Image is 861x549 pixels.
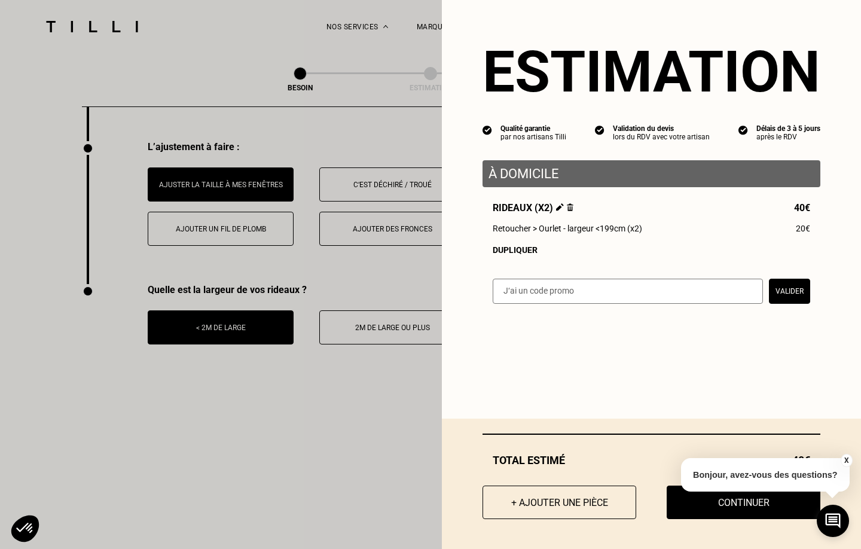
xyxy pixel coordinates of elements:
section: Estimation [483,38,820,105]
span: Rideaux (x2) [493,202,573,213]
img: icon list info [738,124,748,135]
img: icon list info [595,124,604,135]
div: Délais de 3 à 5 jours [756,124,820,133]
img: Éditer [556,203,564,211]
span: Retoucher > Ourlet - largeur <199cm (x2) [493,224,642,233]
span: 20€ [796,224,810,233]
button: + Ajouter une pièce [483,486,636,519]
div: lors du RDV avec votre artisan [613,133,710,141]
span: 40€ [794,202,810,213]
button: Valider [769,279,810,304]
div: après le RDV [756,133,820,141]
div: Total estimé [483,454,820,466]
input: J‘ai un code promo [493,279,763,304]
div: par nos artisans Tilli [500,133,566,141]
img: Supprimer [567,203,573,211]
p: À domicile [488,166,814,181]
button: Continuer [667,486,820,519]
img: icon list info [483,124,492,135]
button: X [840,454,852,467]
p: Bonjour, avez-vous des questions? [681,458,850,492]
div: Validation du devis [613,124,710,133]
div: Qualité garantie [500,124,566,133]
div: Dupliquer [493,245,810,255]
